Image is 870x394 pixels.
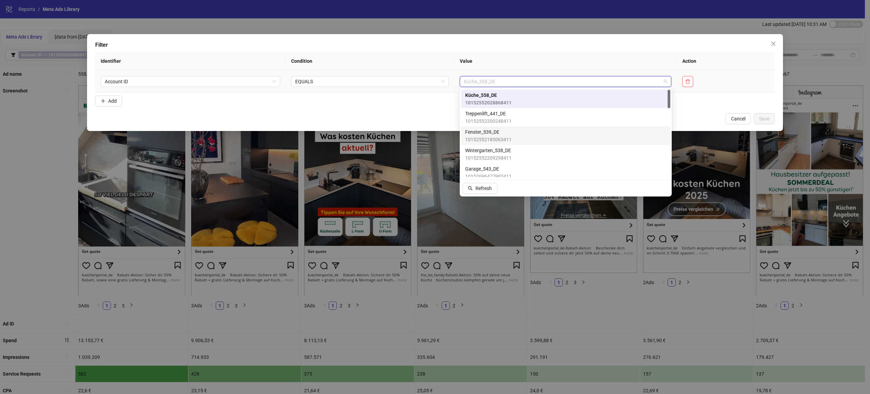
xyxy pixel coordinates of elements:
span: Küche_558_DE [465,91,512,99]
span: Treppenlift_441_DE [465,110,512,117]
span: Fenster_539_DE [465,128,512,136]
span: close [771,41,776,46]
button: Refresh [462,183,497,194]
span: 10152552185063411 [465,136,512,143]
div: Treppenlift_441_DE [461,108,670,127]
span: Küche_558_DE [464,76,667,87]
th: Identifier [95,52,286,71]
span: plus [101,99,105,103]
div: Fenster_539_DE [461,127,670,145]
span: Refresh [475,186,492,191]
div: Küche_558_DE [461,90,670,108]
span: Wintergarten_538_DE [465,147,512,154]
span: Cancel [731,116,745,121]
span: Garage_543_DE [465,165,512,173]
button: Add [95,96,122,106]
div: Filter [95,41,775,49]
span: EQUALS [295,76,445,87]
th: Action [677,52,775,71]
span: 10152552028868411 [465,99,512,106]
button: Cancel [726,113,751,124]
th: Value [454,52,677,71]
button: Close [768,38,779,49]
span: search [468,186,473,191]
span: delete [685,79,690,84]
span: Add [108,98,117,104]
span: 10152696477983411 [465,173,512,180]
th: Condition [286,52,455,71]
button: Save [754,113,775,124]
span: Account ID [105,76,276,87]
span: 10152552200248411 [465,117,512,125]
div: Garage_543_DE [461,163,670,182]
span: 10152552209298411 [465,154,512,162]
div: Wintergarten_538_DE [461,145,670,163]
